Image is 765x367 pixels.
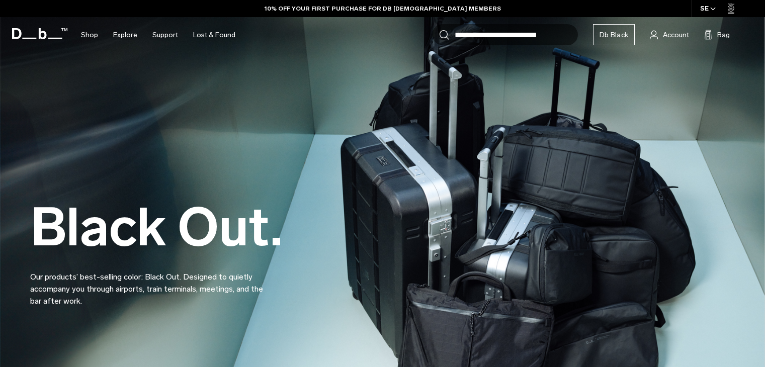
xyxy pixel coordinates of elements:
p: Our products’ best-selling color: Black Out. Designed to quietly accompany you through airports, ... [30,259,272,307]
a: Db Black [593,24,635,45]
h2: Black Out. [30,201,283,254]
nav: Main Navigation [73,17,243,53]
button: Bag [704,29,730,41]
a: Lost & Found [193,17,235,53]
a: Shop [81,17,98,53]
a: Account [650,29,689,41]
a: Explore [113,17,137,53]
span: Account [663,30,689,40]
a: Support [152,17,178,53]
a: 10% OFF YOUR FIRST PURCHASE FOR DB [DEMOGRAPHIC_DATA] MEMBERS [265,4,501,13]
span: Bag [717,30,730,40]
